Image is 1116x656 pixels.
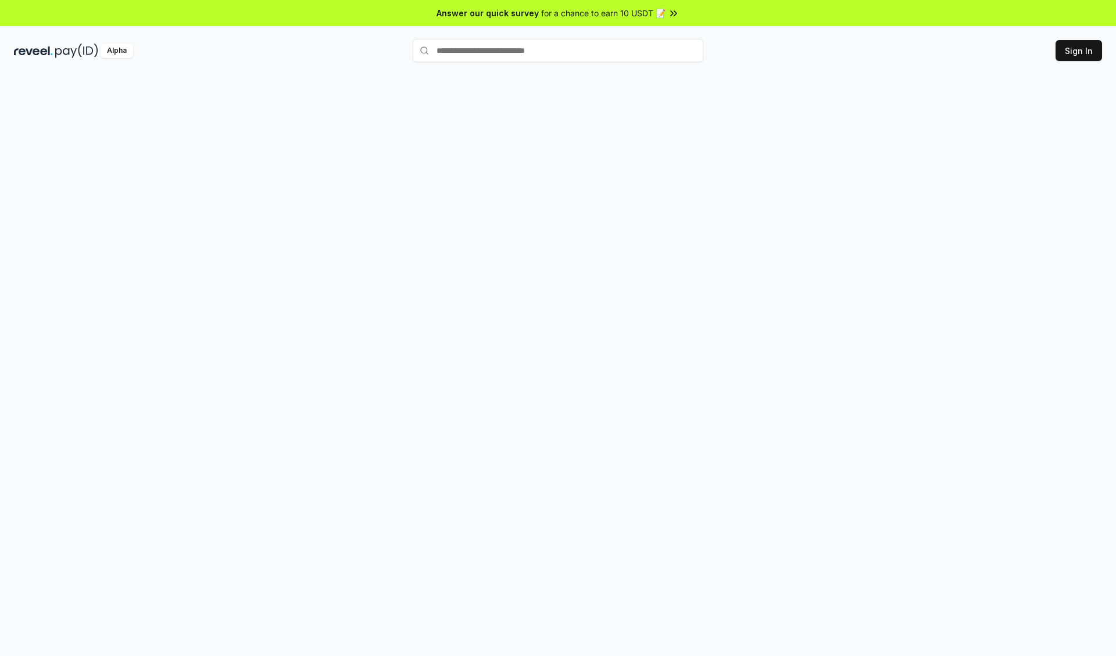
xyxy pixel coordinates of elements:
span: for a chance to earn 10 USDT 📝 [541,7,666,19]
span: Answer our quick survey [437,7,539,19]
img: pay_id [55,44,98,58]
button: Sign In [1056,40,1102,61]
div: Alpha [101,44,133,58]
img: reveel_dark [14,44,53,58]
